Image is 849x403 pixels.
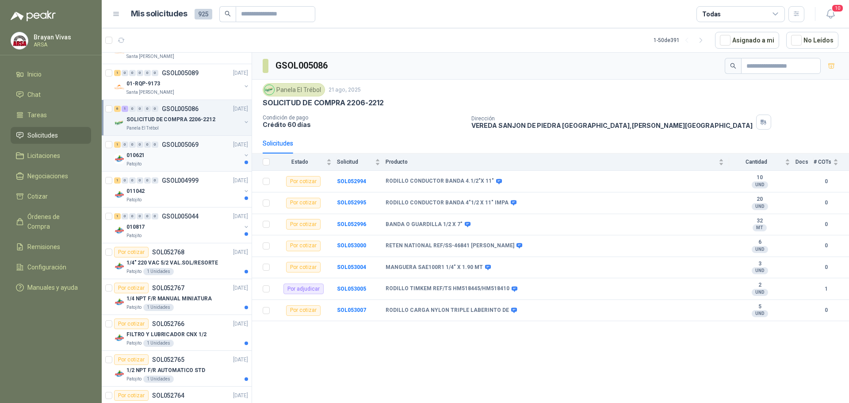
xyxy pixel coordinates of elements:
[822,6,838,22] button: 10
[114,177,121,184] div: 1
[162,142,199,148] p: GSOL005069
[752,246,768,253] div: UND
[286,176,321,187] div: Por cotizar
[233,248,248,257] p: [DATE]
[27,212,83,231] span: Órdenes de Compra
[152,70,158,76] div: 0
[102,351,252,387] a: Por cotizarSOL052765[DATE] Company Logo1/2 NPT F/R AUTOMATICO STDPatojito1 Unidades
[162,106,199,112] p: GSOL005086
[122,70,128,76] div: 0
[263,121,464,128] p: Crédito 60 días
[386,221,463,228] b: BANDA O GUARDILLA 1/2 X 7"
[275,159,325,165] span: Estado
[11,147,91,164] a: Licitaciones
[126,125,159,132] p: Panela El Trébol
[337,221,366,227] a: SOL052996
[152,285,184,291] p: SOL052767
[126,196,141,203] p: Patojito
[233,320,248,328] p: [DATE]
[114,225,125,236] img: Company Logo
[233,177,248,185] p: [DATE]
[329,86,361,94] p: 21 ago, 2025
[795,154,814,171] th: Docs
[143,268,174,275] div: 1 Unidades
[195,9,212,19] span: 925
[114,189,125,200] img: Company Logo
[337,286,366,292] a: SOL053005
[814,220,838,229] b: 0
[114,211,250,239] a: 1 0 0 0 0 0 GSOL005044[DATE] Company Logo010817Patojito
[152,142,158,148] div: 0
[126,366,205,375] p: 1/2 NPT F/R AUTOMATICO STD
[11,168,91,184] a: Negociaciones
[233,356,248,364] p: [DATE]
[114,368,125,379] img: Company Logo
[114,142,121,148] div: 1
[27,242,60,252] span: Remisiones
[337,200,366,206] a: SOL052995
[34,34,89,40] p: Brayan Vivas
[753,224,767,231] div: MT
[471,122,753,129] p: VEREDA SANJON DE PIEDRA [GEOGRAPHIC_DATA] , [PERSON_NAME][GEOGRAPHIC_DATA]
[786,32,838,49] button: No Leídos
[122,177,128,184] div: 0
[814,177,838,186] b: 0
[814,242,838,250] b: 0
[286,305,321,316] div: Por cotizar
[275,154,337,171] th: Estado
[263,138,293,148] div: Solicitudes
[122,213,128,219] div: 0
[752,310,768,317] div: UND
[122,142,128,148] div: 0
[114,213,121,219] div: 1
[11,279,91,296] a: Manuales y ayuda
[233,141,248,149] p: [DATE]
[11,127,91,144] a: Solicitudes
[126,304,141,311] p: Patojito
[144,106,151,112] div: 0
[126,89,174,96] p: Santa [PERSON_NAME]
[337,264,366,270] a: SOL053004
[715,32,779,49] button: Asignado a mi
[27,171,68,181] span: Negociaciones
[114,333,125,343] img: Company Logo
[729,218,790,225] b: 32
[814,159,831,165] span: # COTs
[831,4,844,12] span: 10
[337,178,366,184] a: SOL052994
[233,212,248,221] p: [DATE]
[27,192,48,201] span: Cotizar
[152,177,158,184] div: 0
[337,307,366,313] a: SOL053007
[129,177,136,184] div: 0
[114,247,149,257] div: Por cotizar
[729,303,790,311] b: 5
[126,232,141,239] p: Patojito
[814,306,838,315] b: 0
[729,154,795,171] th: Cantidad
[729,174,790,181] b: 10
[386,200,509,207] b: RODILLO CONDUCTOR BANDA 4"1/2 X 11" IMPA
[337,242,366,249] a: SOL053000
[114,175,250,203] a: 1 0 0 0 0 0 GSOL004999[DATE] Company Logo011042Patojito
[126,340,141,347] p: Patojito
[386,178,494,185] b: RODILLO CONDUCTOR BANDA 4.1/2"X 11"
[129,106,136,112] div: 0
[114,261,125,272] img: Company Logo
[114,283,149,293] div: Por cotizar
[102,279,252,315] a: Por cotizarSOL052767[DATE] Company Logo1/4 NPT F/R MANUAL MINIATURAPatojito1 Unidades
[386,159,717,165] span: Producto
[386,154,729,171] th: Producto
[34,42,89,47] p: ARSA
[233,69,248,77] p: [DATE]
[152,213,158,219] div: 0
[152,106,158,112] div: 0
[114,139,250,168] a: 1 0 0 0 0 0 GSOL005069[DATE] Company Logo010621Patojito
[729,282,790,289] b: 2
[11,208,91,235] a: Órdenes de Compra
[152,249,184,255] p: SOL052768
[129,213,136,219] div: 0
